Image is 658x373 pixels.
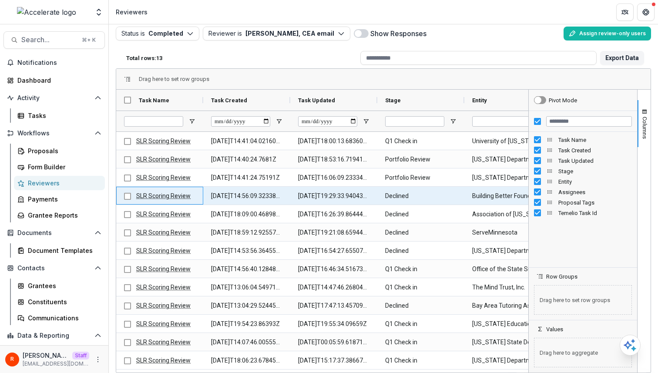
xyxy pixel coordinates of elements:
[93,3,105,21] button: Open entity switcher
[616,3,634,21] button: Partners
[385,151,457,168] span: Portfolio Review
[620,335,641,356] button: Open AI Assistant
[17,265,91,272] span: Contacts
[14,243,105,258] a: Document Templates
[298,97,335,104] span: Task Updated
[472,260,544,278] span: Office of the State Superintendent of Education
[637,3,655,21] button: Get Help
[14,311,105,325] a: Communications
[472,97,487,104] span: Entity
[28,195,98,204] div: Payments
[136,302,191,309] a: SLR Scoring Review
[558,158,632,164] span: Task Updated
[3,56,105,70] button: Notifications
[472,205,544,223] span: Association of [US_STATE] Charter Schools
[529,280,637,320] div: Row Groups
[14,279,105,293] a: Grantees
[136,265,191,272] a: SLR Scoring Review
[529,145,637,155] div: Task Created Column
[472,242,544,260] span: [US_STATE] Department of Education
[3,329,105,343] button: Open Data & Reporting
[72,352,89,360] p: Staff
[17,59,101,67] span: Notifications
[139,76,209,82] div: Row Groups
[116,27,199,40] button: Status isCompleted
[139,76,209,82] span: Drag here to set row groups
[385,333,457,351] span: Q1 Check in
[17,76,98,85] div: Dashboard
[385,116,444,127] input: Stage Filter Input
[23,351,69,360] p: [PERSON_NAME]
[28,146,98,155] div: Proposals
[17,130,91,137] span: Workflows
[298,169,369,187] span: [DATE]T16:06:09.233347Z
[211,97,247,104] span: Task Created
[14,208,105,222] a: Grantee Reports
[564,27,651,40] button: Assign review-only users
[529,187,637,197] div: Assignees Column
[211,151,282,168] span: [DATE]T14:40:24.7681Z
[472,333,544,351] span: [US_STATE] State Department of Education
[534,338,632,367] span: Drag here to aggregate
[28,178,98,188] div: Reviewers
[298,279,369,296] span: [DATE]T14:47:46.268045Z
[558,210,632,216] span: Temelio Task Id
[558,168,632,175] span: Stage
[3,31,105,49] button: Search...
[28,211,98,220] div: Grantee Reports
[211,205,282,223] span: [DATE]T18:09:00.468986Z
[17,229,91,237] span: Documents
[211,333,282,351] span: [DATE]T14:07:46.005554Z
[472,151,544,168] span: [US_STATE] Department of Education
[93,354,103,365] button: More
[80,35,97,45] div: ⌘ + K
[136,339,191,346] a: SLR Scoring Review
[17,94,91,102] span: Activity
[136,284,191,291] a: SLR Scoring Review
[28,111,98,120] div: Tasks
[188,118,195,125] button: Open Filter Menu
[385,315,457,333] span: Q1 Check in
[472,169,544,187] span: [US_STATE] Department of Elementary and Secondary Education
[298,352,369,370] span: [DATE]T15:17:37.386671Z
[546,116,632,127] input: Filter Columns Input
[385,352,457,370] span: Q1 Check in
[124,116,183,127] input: Task Name Filter Input
[558,189,632,195] span: Assignees
[3,126,105,140] button: Open Workflows
[472,279,544,296] span: The Mind Trust, Inc.
[28,297,98,306] div: Constituents
[298,116,357,127] input: Task Updated Filter Input
[14,108,105,123] a: Tasks
[14,176,105,190] a: Reviewers
[28,281,98,290] div: Grantees
[529,134,637,145] div: Task Name Column
[385,205,457,223] span: Declined
[211,315,282,333] span: [DATE]T19:54:23.86393Z
[3,226,105,240] button: Open Documents
[529,197,637,208] div: Proposal Tags Column
[139,97,169,104] span: Task Name
[14,295,105,309] a: Constituents
[211,187,282,205] span: [DATE]T14:56:09.323386Z
[136,156,191,163] a: SLR Scoring Review
[298,132,369,150] span: [DATE]T18:00:13.683608Z
[385,297,457,315] span: Declined
[529,155,637,166] div: Task Updated Column
[203,27,350,40] button: Reviewer is[PERSON_NAME], CEA email
[3,261,105,275] button: Open Contacts
[450,118,457,125] button: Open Filter Menu
[529,333,637,373] div: Values
[529,166,637,176] div: Stage Column
[534,285,632,315] span: Drag here to set row groups
[112,6,151,18] nav: breadcrumb
[558,147,632,154] span: Task Created
[211,260,282,278] span: [DATE]T14:56:40.128487Z
[298,333,369,351] span: [DATE]T00:05:59.618714Z
[211,132,282,150] span: [DATE]T14:41:04.021603Z
[14,192,105,206] a: Payments
[641,117,648,139] span: Columns
[385,97,401,104] span: Stage
[14,160,105,174] a: Form Builder
[3,73,105,87] a: Dashboard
